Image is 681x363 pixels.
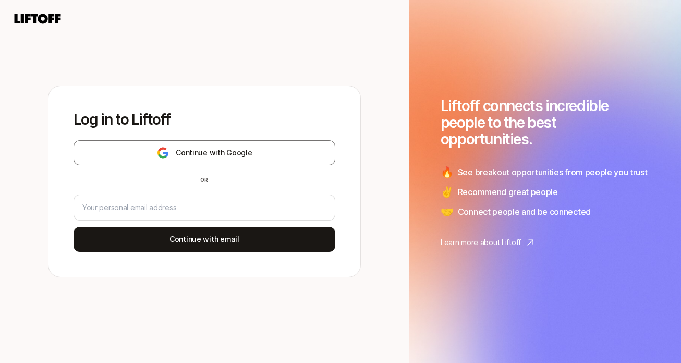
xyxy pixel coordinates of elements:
input: Your personal email address [82,201,326,214]
button: Continue with Google [74,140,335,165]
span: Connect people and be connected [458,205,591,219]
span: Recommend great people [458,185,558,199]
span: ✌️ [441,184,454,200]
div: or [196,176,213,184]
p: Learn more about Liftoff [441,236,521,249]
span: See breakout opportunities from people you trust [458,165,648,179]
span: 🔥 [441,164,454,180]
p: Log in to Liftoff [74,111,335,128]
a: Learn more about Liftoff [441,236,649,249]
span: 🤝 [441,204,454,220]
img: google-logo [156,147,169,159]
button: Continue with email [74,227,335,252]
h1: Liftoff connects incredible people to the best opportunities. [441,98,649,148]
